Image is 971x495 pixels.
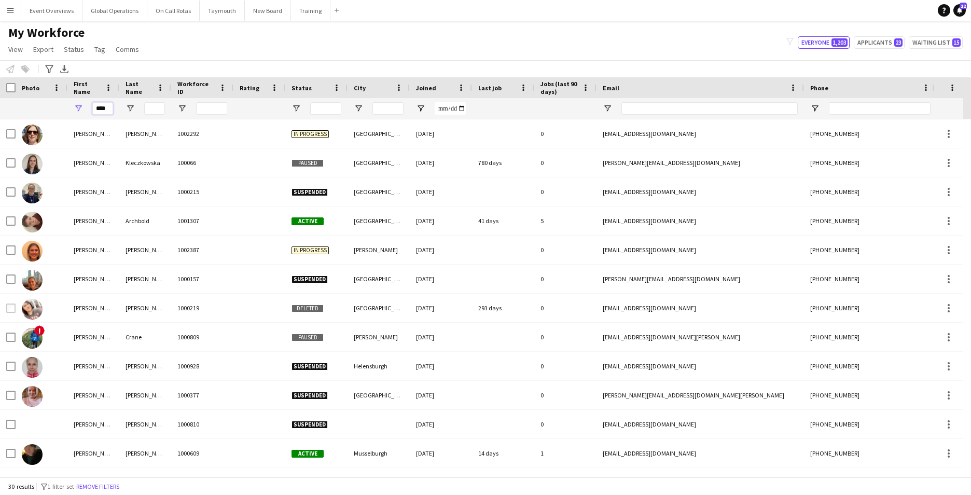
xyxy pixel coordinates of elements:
[47,483,74,490] span: 1 filter set
[310,102,341,115] input: Status Filter Input
[82,1,147,21] button: Global Operations
[171,119,233,148] div: 1002292
[119,381,171,409] div: [PERSON_NAME]
[416,104,425,113] button: Open Filter Menu
[22,386,43,407] img: Hannah Evans
[952,38,961,47] span: 15
[348,207,410,235] div: [GEOGRAPHIC_DATA]
[472,294,534,322] div: 293 days
[92,102,113,115] input: First Name Filter Input
[597,207,804,235] div: [EMAIL_ADDRESS][DOMAIN_NAME]
[354,84,366,92] span: City
[410,323,472,351] div: [DATE]
[534,352,597,380] div: 0
[534,439,597,467] div: 1
[292,421,328,429] span: Suspended
[171,410,233,438] div: 1000810
[410,381,472,409] div: [DATE]
[60,43,88,56] a: Status
[292,334,324,341] span: Paused
[292,276,328,283] span: Suspended
[831,38,848,47] span: 1,203
[804,410,937,438] div: [PHONE_NUMBER]
[854,36,905,49] button: Applicants23
[8,25,85,40] span: My Workforce
[804,352,937,380] div: [PHONE_NUMBER]
[22,84,39,92] span: Photo
[597,381,804,409] div: [PERSON_NAME][EMAIL_ADDRESS][DOMAIN_NAME][PERSON_NAME]
[22,299,43,320] img: Hannah Carroll
[112,43,143,56] a: Comms
[171,236,233,264] div: 1002387
[171,439,233,467] div: 1000609
[171,352,233,380] div: 1000928
[348,352,410,380] div: Helensburgh
[804,148,937,177] div: [PHONE_NUMBER]
[119,207,171,235] div: Archbold
[348,323,410,351] div: [PERSON_NAME]
[67,381,119,409] div: [PERSON_NAME]
[534,119,597,148] div: 0
[171,265,233,293] div: 1000157
[597,294,804,322] div: [EMAIL_ADDRESS][DOMAIN_NAME]
[22,212,43,232] img: Hannah Archbold
[6,304,16,313] input: Row Selection is disabled for this row (unchecked)
[22,328,43,349] img: Hannah Crane
[292,130,329,138] span: In progress
[177,80,215,95] span: Workforce ID
[171,294,233,322] div: 1000219
[534,177,597,206] div: 0
[119,294,171,322] div: [PERSON_NAME]
[534,236,597,264] div: 0
[292,217,324,225] span: Active
[292,84,312,92] span: Status
[810,104,820,113] button: Open Filter Menu
[603,84,619,92] span: Email
[22,154,43,174] img: Hanna Kleczkowska
[22,125,43,145] img: Hanna Alton
[292,450,324,458] span: Active
[810,84,828,92] span: Phone
[22,183,43,203] img: Hannah Adams
[597,410,804,438] div: [EMAIL_ADDRESS][DOMAIN_NAME]
[372,102,404,115] input: City Filter Input
[621,102,798,115] input: Email Filter Input
[58,63,71,75] app-action-btn: Export XLSX
[74,104,83,113] button: Open Filter Menu
[33,45,53,54] span: Export
[804,265,937,293] div: [PHONE_NUMBER]
[348,439,410,467] div: Musselburgh
[67,410,119,438] div: [PERSON_NAME]
[34,325,45,336] span: !
[67,352,119,380] div: [PERSON_NAME]
[597,323,804,351] div: [EMAIL_ADDRESS][DOMAIN_NAME][PERSON_NAME]
[21,1,82,21] button: Event Overviews
[348,381,410,409] div: [GEOGRAPHIC_DATA]
[171,381,233,409] div: 1000377
[171,207,233,235] div: 1001307
[67,119,119,148] div: [PERSON_NAME]
[597,177,804,206] div: [EMAIL_ADDRESS][DOMAIN_NAME]
[829,102,931,115] input: Phone Filter Input
[29,43,58,56] a: Export
[597,119,804,148] div: [EMAIL_ADDRESS][DOMAIN_NAME]
[119,352,171,380] div: [PERSON_NAME]
[43,63,56,75] app-action-btn: Advanced filters
[119,177,171,206] div: [PERSON_NAME]
[472,207,534,235] div: 41 days
[64,45,84,54] span: Status
[292,363,328,370] span: Suspended
[348,119,410,148] div: [GEOGRAPHIC_DATA]
[200,1,245,21] button: Taymouth
[74,481,121,492] button: Remove filters
[804,294,937,322] div: [PHONE_NUMBER]
[410,294,472,322] div: [DATE]
[126,104,135,113] button: Open Filter Menu
[597,148,804,177] div: [PERSON_NAME][EMAIL_ADDRESS][DOMAIN_NAME]
[348,148,410,177] div: [GEOGRAPHIC_DATA]
[410,148,472,177] div: [DATE]
[804,381,937,409] div: [PHONE_NUMBER]
[534,381,597,409] div: 0
[534,265,597,293] div: 0
[196,102,227,115] input: Workforce ID Filter Input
